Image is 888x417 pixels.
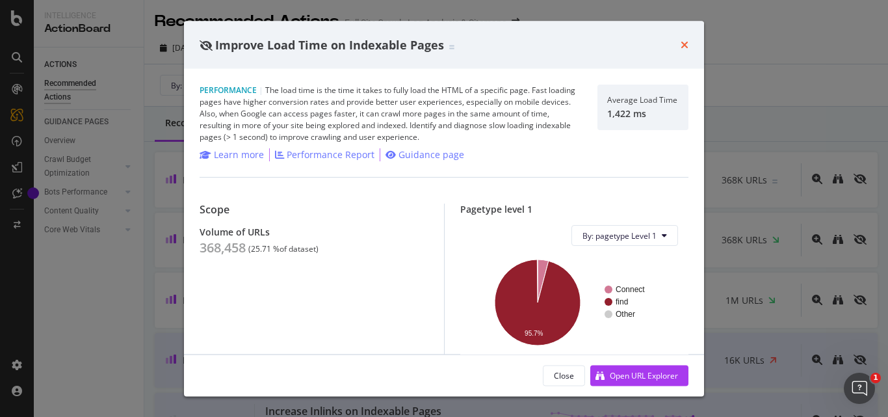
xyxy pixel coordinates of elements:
[554,370,574,381] div: Close
[616,285,645,294] text: Connect
[607,96,677,105] div: Average Load Time
[275,148,374,161] a: Performance Report
[571,225,678,246] button: By: pagetype Level 1
[870,373,881,383] span: 1
[215,36,444,52] span: Improve Load Time on Indexable Pages
[616,310,635,319] text: Other
[616,297,628,306] text: find
[200,85,257,96] span: Performance
[582,230,657,241] span: By: pagetype Level 1
[200,85,582,143] div: The load time is the time it takes to fully load the HTML of a specific page. Fast loading pages ...
[610,370,678,381] div: Open URL Explorer
[287,148,374,161] div: Performance Report
[449,45,454,49] img: Equal
[398,148,464,161] div: Guidance page
[200,240,246,256] div: 368,458
[590,365,688,386] button: Open URL Explorer
[200,40,213,50] div: eye-slash
[200,148,264,161] a: Learn more
[214,148,264,161] div: Learn more
[471,256,673,347] svg: A chart.
[525,330,543,337] text: 95.7%
[681,36,688,53] div: times
[607,108,677,119] div: 1,422 ms
[184,21,704,396] div: modal
[248,245,319,254] div: ( 25.71 % of dataset )
[543,365,585,386] button: Close
[844,373,875,404] iframe: Intercom live chat
[200,226,428,237] div: Volume of URLs
[259,85,263,96] span: |
[200,204,428,216] div: Scope
[460,204,689,215] div: Pagetype level 1
[385,148,464,161] a: Guidance page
